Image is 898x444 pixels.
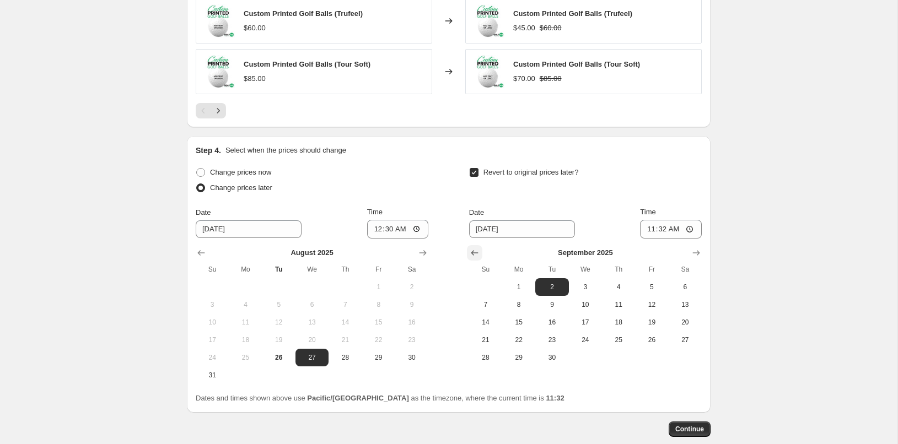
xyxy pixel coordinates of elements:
[196,366,229,384] button: Sunday August 31 2025
[602,296,635,313] button: Thursday September 11 2025
[669,261,702,278] th: Saturday
[540,353,564,362] span: 30
[573,283,598,291] span: 3
[329,313,362,331] button: Thursday August 14 2025
[196,313,229,331] button: Sunday August 10 2025
[569,278,602,296] button: Wednesday September 3 2025
[367,335,391,344] span: 22
[602,261,635,278] th: Thursday
[540,300,564,309] span: 9
[262,261,295,278] th: Tuesday
[233,300,257,309] span: 4
[502,296,535,313] button: Monday September 8 2025
[507,353,531,362] span: 29
[535,261,568,278] th: Tuesday
[267,300,291,309] span: 5
[225,145,346,156] p: Select when the prices should change
[400,265,424,274] span: Sa
[415,245,431,261] button: Show next month, September 2025
[673,283,697,291] span: 6
[196,145,221,156] h2: Step 4.
[200,300,224,309] span: 3
[483,168,579,176] span: Revert to original prices later?
[362,278,395,296] button: Friday August 1 2025
[673,318,697,327] span: 20
[602,278,635,296] button: Thursday September 4 2025
[635,296,668,313] button: Friday September 12 2025
[362,313,395,331] button: Friday August 15 2025
[675,425,704,434] span: Continue
[196,220,302,238] input: 8/26/2025
[400,335,424,344] span: 23
[635,261,668,278] th: Friday
[640,208,655,216] span: Time
[267,265,291,274] span: Tu
[244,73,266,84] div: $85.00
[300,300,324,309] span: 6
[507,318,531,327] span: 15
[295,349,329,366] button: Wednesday August 27 2025
[573,318,598,327] span: 17
[639,283,664,291] span: 5
[535,313,568,331] button: Tuesday September 16 2025
[367,220,429,239] input: 12:00
[471,55,504,88] img: CustomBalls_80x.jpg
[229,331,262,349] button: Monday August 18 2025
[540,318,564,327] span: 16
[673,265,697,274] span: Sa
[573,335,598,344] span: 24
[502,278,535,296] button: Monday September 1 2025
[639,318,664,327] span: 19
[229,349,262,366] button: Monday August 25 2025
[362,349,395,366] button: Friday August 29 2025
[602,331,635,349] button: Thursday September 25 2025
[502,313,535,331] button: Monday September 15 2025
[569,313,602,331] button: Wednesday September 17 2025
[367,300,391,309] span: 8
[540,265,564,274] span: Tu
[295,261,329,278] th: Wednesday
[635,331,668,349] button: Friday September 26 2025
[400,353,424,362] span: 30
[196,331,229,349] button: Sunday August 17 2025
[200,318,224,327] span: 10
[535,349,568,366] button: Tuesday September 30 2025
[602,313,635,331] button: Thursday September 18 2025
[196,349,229,366] button: Sunday August 24 2025
[329,261,362,278] th: Thursday
[639,265,664,274] span: Fr
[196,208,211,216] span: Date
[474,353,498,362] span: 28
[469,296,502,313] button: Sunday September 7 2025
[211,103,226,118] button: Next
[295,331,329,349] button: Wednesday August 20 2025
[307,394,408,402] b: Pacific/[GEOGRAPHIC_DATA]
[474,318,498,327] span: 14
[689,245,704,261] button: Show next month, October 2025
[669,421,711,437] button: Continue
[233,265,257,274] span: Mo
[400,318,424,327] span: 16
[262,349,295,366] button: Today Tuesday August 26 2025
[367,283,391,291] span: 1
[193,245,209,261] button: Show previous month, July 2025
[244,60,370,68] span: Custom Printed Golf Balls (Tour Soft)
[333,265,357,274] span: Th
[535,278,568,296] button: Tuesday September 2 2025
[395,261,428,278] th: Saturday
[233,353,257,362] span: 25
[333,353,357,362] span: 28
[507,283,531,291] span: 1
[200,353,224,362] span: 24
[233,318,257,327] span: 11
[362,296,395,313] button: Friday August 8 2025
[300,318,324,327] span: 13
[300,265,324,274] span: We
[540,283,564,291] span: 2
[669,331,702,349] button: Saturday September 27 2025
[229,313,262,331] button: Monday August 11 2025
[639,335,664,344] span: 26
[540,335,564,344] span: 23
[196,394,564,402] span: Dates and times shown above use as the timezone, where the current time is
[367,353,391,362] span: 29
